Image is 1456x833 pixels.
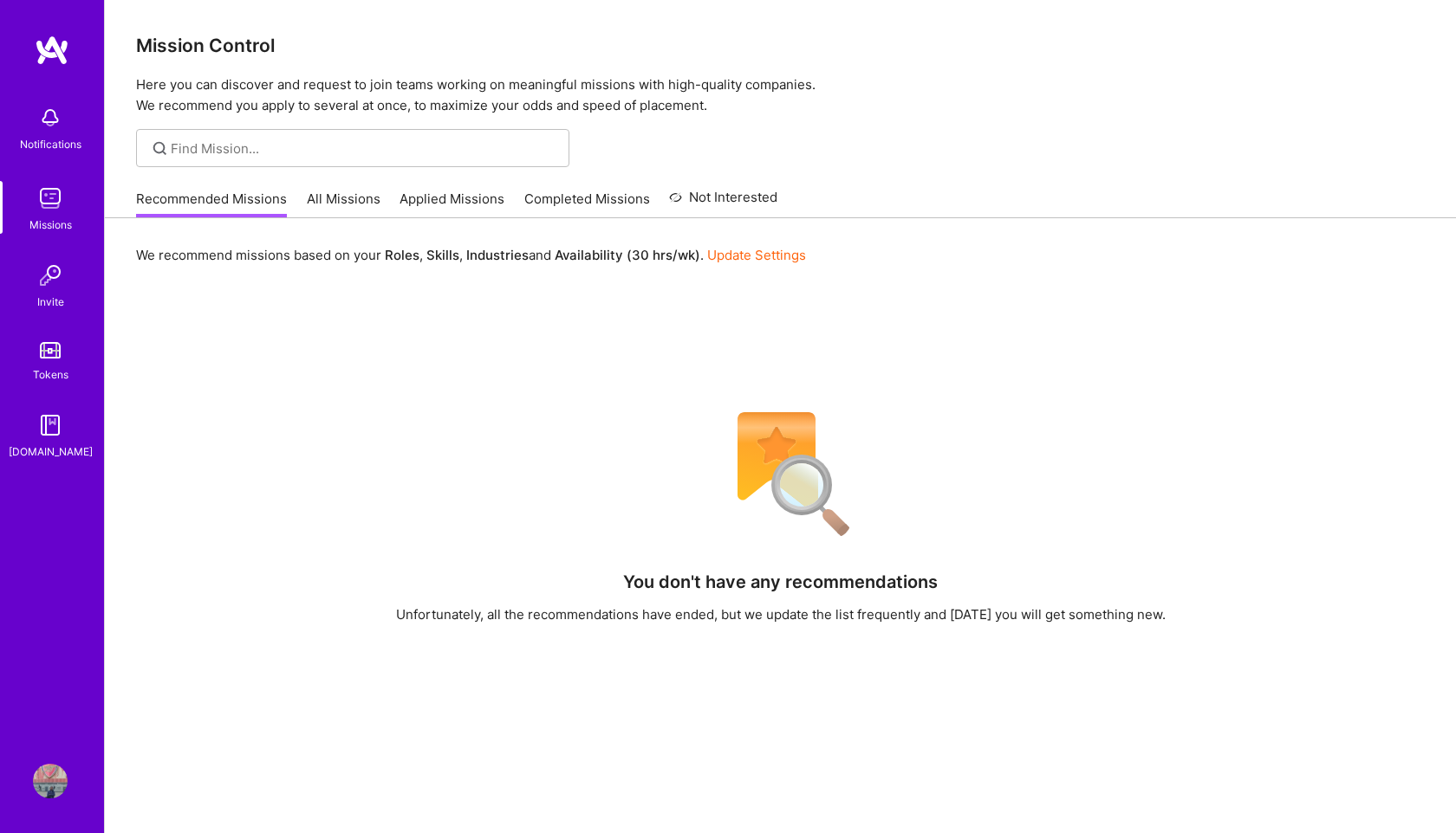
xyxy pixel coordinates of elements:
div: Unfortunately, all the recommendations have ended, but we update the list frequently and [DATE] y... [396,605,1166,623]
img: Invite [33,258,68,293]
div: [DOMAIN_NAME] [9,442,93,461]
a: Recommended Missions [136,190,287,218]
img: teamwork [33,181,68,216]
a: All Missions [307,190,380,218]
h3: Mission Control [136,35,1425,56]
input: Find Mission... [171,139,556,158]
p: We recommend missions based on your , , and . [136,246,806,264]
b: Roles [385,247,419,263]
div: Notifications [20,135,81,153]
i: icon SearchGrey [150,139,170,158]
b: Skills [426,247,459,263]
b: Industries [466,247,529,263]
a: Applied Missions [400,190,504,218]
img: bell [33,100,68,135]
img: No Results [707,401,855,548]
img: logo [35,35,69,66]
div: Missions [29,216,72,234]
h4: You don't have any recommendations [623,571,938,592]
a: Completed Missions [524,190,650,218]
div: Tokens [33,365,68,384]
img: User Avatar [33,764,68,798]
p: Here you can discover and request to join teams working on meaningful missions with high-quality ... [136,74,1425,116]
img: guide book [33,408,68,442]
a: Not Interested [669,187,777,218]
div: Invite [37,293,64,311]
b: Availability (30 hrs/wk) [555,247,700,263]
a: Update Settings [707,247,806,263]
img: tokens [40,342,61,358]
